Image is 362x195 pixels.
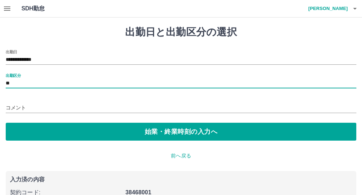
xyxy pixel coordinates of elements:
p: 入力済の内容 [10,177,352,182]
label: 出勤区分 [6,73,21,78]
p: 前へ戻る [6,152,356,160]
button: 始業・終業時刻の入力へ [6,123,356,141]
label: 出勤日 [6,49,17,54]
h1: 出勤日と出勤区分の選択 [6,26,356,38]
